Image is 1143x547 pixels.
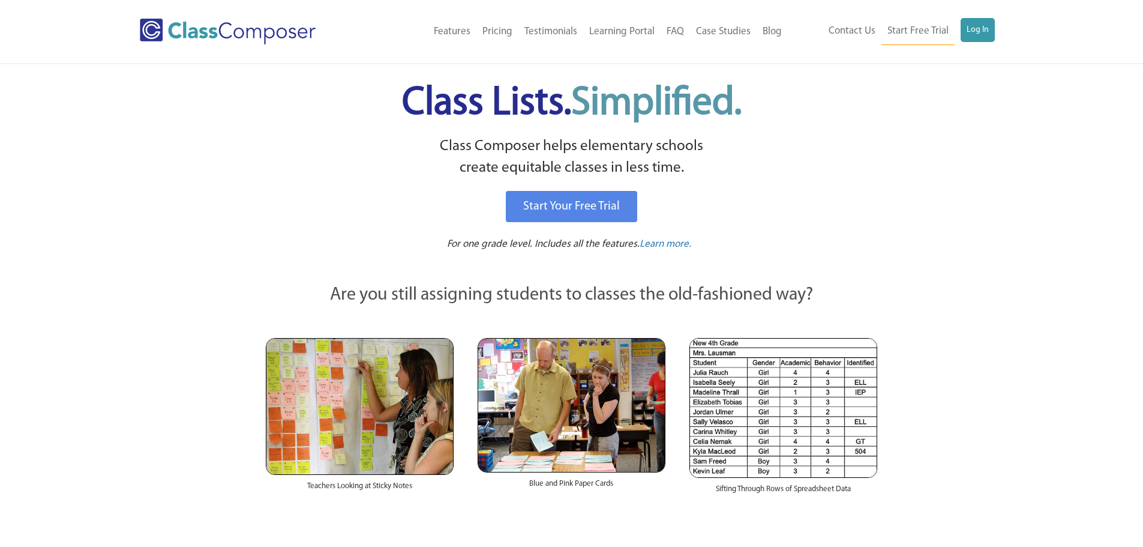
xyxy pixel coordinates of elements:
span: Class Lists. [402,84,742,123]
a: Pricing [476,19,518,45]
p: Class Composer helps elementary schools create equitable classes in less time. [264,136,880,180]
span: Start Your Free Trial [523,201,620,213]
a: Learning Portal [583,19,661,45]
img: Blue and Pink Paper Cards [478,338,665,472]
a: Blog [757,19,788,45]
span: Learn more. [640,239,691,249]
nav: Header Menu [365,19,788,45]
a: Log In [961,18,995,42]
span: For one grade level. Includes all the features. [447,239,640,249]
a: Contact Us [823,18,881,44]
nav: Header Menu [788,18,995,45]
a: Start Free Trial [881,18,955,45]
a: Features [428,19,476,45]
a: Case Studies [690,19,757,45]
a: Testimonials [518,19,583,45]
span: Simplified. [571,84,742,123]
div: Blue and Pink Paper Cards [478,473,665,501]
div: Sifting Through Rows of Spreadsheet Data [689,478,877,507]
p: Are you still assigning students to classes the old-fashioned way? [266,282,878,309]
img: Class Composer [140,19,316,44]
img: Spreadsheets [689,338,877,478]
a: Learn more. [640,237,691,252]
img: Teachers Looking at Sticky Notes [266,338,454,475]
a: FAQ [661,19,690,45]
a: Start Your Free Trial [506,191,637,222]
div: Teachers Looking at Sticky Notes [266,475,454,504]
